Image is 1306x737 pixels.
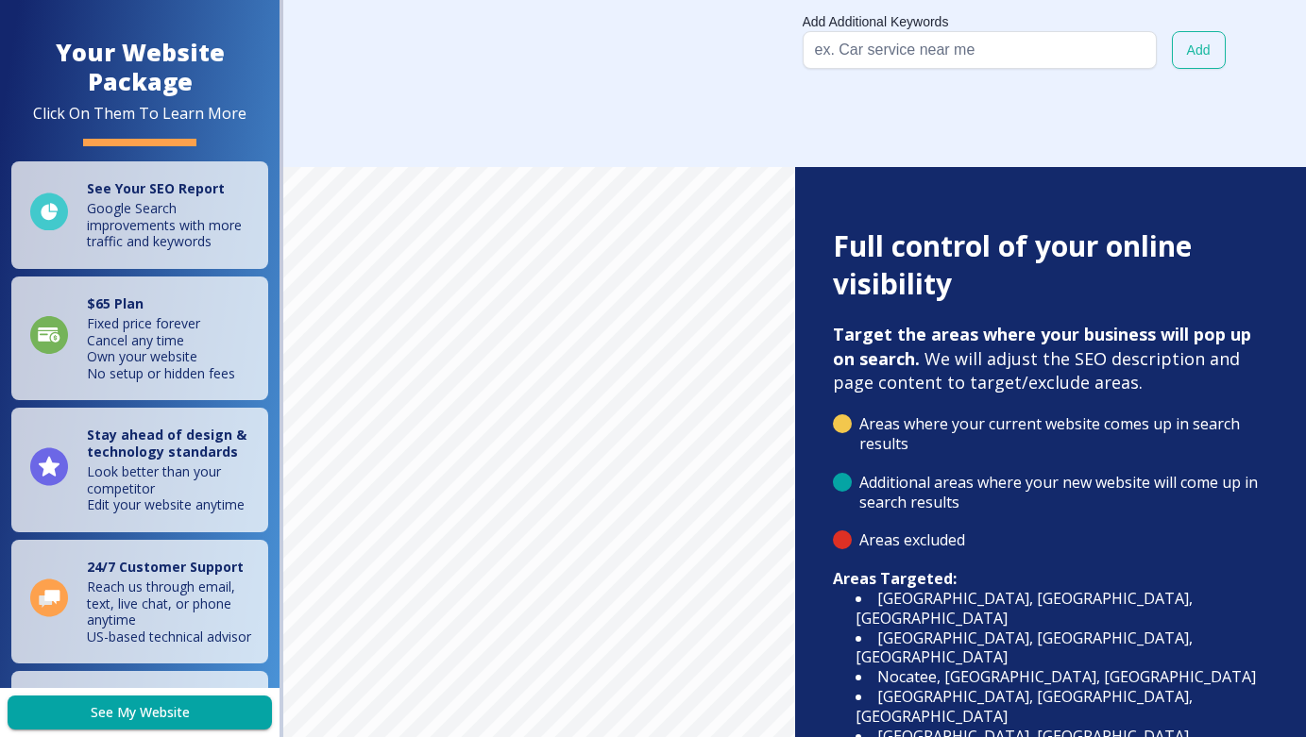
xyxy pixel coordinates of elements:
[803,12,1226,31] label: Add Additional Keywords
[11,276,268,401] a: $65 PlanFixed price foreverCancel any timeOwn your websiteNo setup or hidden fees
[87,179,225,197] strong: See Your SEO Report
[8,695,272,730] a: See My Website
[11,38,268,96] h4: Your Website Package
[859,414,1258,454] div: Areas where your current website comes up in search results
[833,323,1258,395] p: We will adjust the SEO description and page content to target/exclude areas.
[856,628,1258,668] li: [GEOGRAPHIC_DATA], [GEOGRAPHIC_DATA], [GEOGRAPHIC_DATA]
[87,426,246,461] strong: Stay ahead of design & technology standards
[11,408,268,532] a: Stay ahead of design & technology standardsLook better than your competitorEdit your website anytime
[11,161,268,269] a: See Your SEO ReportGoogle Search improvements with more traffic and keywords
[856,687,1258,727] li: [GEOGRAPHIC_DATA], [GEOGRAPHIC_DATA], [GEOGRAPHIC_DATA]
[833,568,957,589] strong: Areas Targeted:
[1172,31,1226,69] button: Add
[859,473,1258,512] div: Additional areas where your new website will come up in search results
[856,667,1258,687] li: Nocatee, [GEOGRAPHIC_DATA], [GEOGRAPHIC_DATA]
[87,463,257,513] p: Look better than your competitor Edit your website anytime
[87,578,257,645] p: Reach us through email, text, live chat, or phone anytime US-based technical advisor
[87,315,235,381] p: Fixed price forever Cancel any time Own your website No setup or hidden fees
[859,530,965,550] div: Areas excluded
[87,200,257,250] p: Google Search improvements with more traffic and keywords
[833,227,1258,304] h3: Full control of your online visibility
[833,323,1251,370] strong: Target the areas where your business will pop up on search.
[87,294,144,312] strong: $ 65 Plan
[856,589,1258,628] li: [GEOGRAPHIC_DATA], [GEOGRAPHIC_DATA], [GEOGRAPHIC_DATA]
[87,558,244,576] strong: 24/7 Customer Support
[11,540,268,664] a: 24/7 Customer SupportReach us through email, text, live chat, or phone anytimeUS-based technical ...
[33,104,246,124] div: Click On Them To Learn More
[815,32,1145,68] input: ex. Car service near me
